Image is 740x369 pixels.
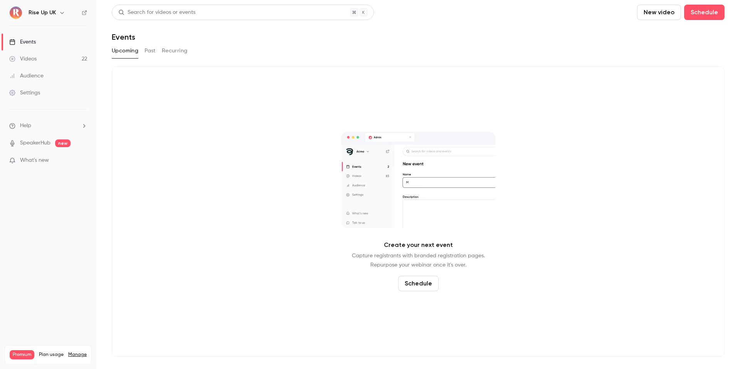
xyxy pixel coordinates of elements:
p: Create your next event [384,240,453,250]
h6: Rise Up UK [29,9,56,17]
div: Audience [9,72,44,80]
h1: Events [112,32,135,42]
div: Events [9,38,36,46]
button: Past [145,45,156,57]
iframe: Noticeable Trigger [78,157,87,164]
a: SpeakerHub [20,139,50,147]
div: Settings [9,89,40,97]
button: Upcoming [112,45,138,57]
button: Schedule [684,5,725,20]
button: New video [637,5,681,20]
li: help-dropdown-opener [9,122,87,130]
button: Recurring [162,45,188,57]
span: What's new [20,156,49,164]
span: Plan usage [39,352,64,358]
button: Schedule [398,276,439,291]
span: Premium [10,350,34,359]
a: Manage [68,352,87,358]
div: Search for videos or events [118,8,195,17]
span: Help [20,122,31,130]
span: new [55,139,71,147]
div: Videos [9,55,37,63]
p: Capture registrants with branded registration pages. Repurpose your webinar once it's over. [352,251,485,270]
img: Rise Up UK [10,7,22,19]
